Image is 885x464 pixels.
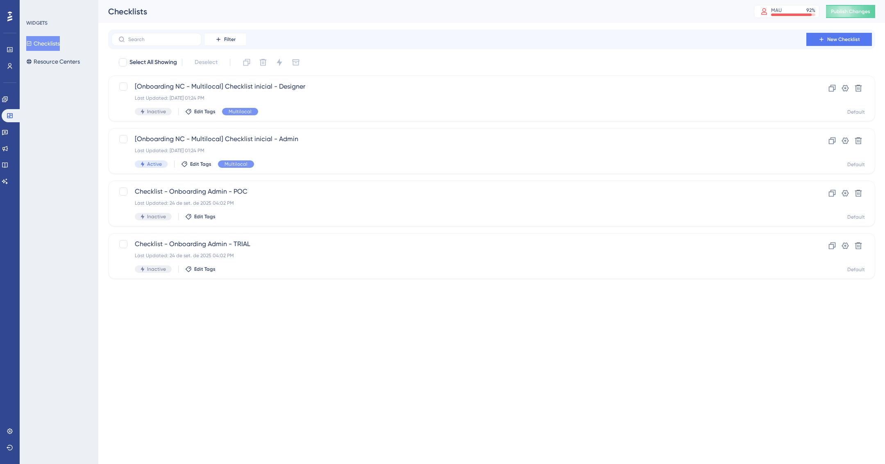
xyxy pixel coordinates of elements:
div: Last Updated: [DATE] 01:24 PM [135,147,783,154]
button: Edit Tags [181,161,211,167]
span: Deselect [195,57,218,67]
button: New Checklist [806,33,872,46]
span: Inactive [147,266,166,272]
button: Publish Changes [826,5,875,18]
button: Resource Centers [26,54,80,69]
div: Checklists [108,6,733,17]
span: Active [147,161,162,167]
span: Checklist - Onboarding Admin - POC [135,187,783,197]
div: Last Updated: [DATE] 01:24 PM [135,95,783,101]
span: Edit Tags [194,266,216,272]
button: Filter [205,33,246,46]
span: Multilocal [229,108,252,115]
button: Edit Tags [185,266,216,272]
div: 92 % [806,7,815,14]
span: Filter [224,36,236,43]
div: Last Updated: 24 de set. de 2025 04:02 PM [135,252,783,259]
div: WIDGETS [26,20,48,26]
span: Multilocal [225,161,247,167]
div: Last Updated: 24 de set. de 2025 04:02 PM [135,200,783,206]
span: Edit Tags [190,161,211,167]
span: [Onboarding NC - Multilocal] Checklist inicial - Admin [135,134,783,144]
div: Default [847,109,865,115]
span: New Checklist [827,36,860,43]
div: Default [847,266,865,273]
div: MAU [771,7,782,14]
button: Deselect [187,55,225,70]
div: Default [847,161,865,168]
button: Checklists [26,36,60,51]
span: Publish Changes [831,8,870,15]
span: Inactive [147,108,166,115]
div: Default [847,214,865,220]
span: Edit Tags [194,108,216,115]
input: Search [128,37,195,42]
button: Edit Tags [185,213,216,220]
span: [Onboarding NC - Multilocal] Checklist inicial - Designer [135,82,783,91]
span: Select All Showing [129,57,177,67]
span: Checklist - Onboarding Admin - TRIAL [135,239,783,249]
span: Edit Tags [194,213,216,220]
button: Edit Tags [185,108,216,115]
span: Inactive [147,213,166,220]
